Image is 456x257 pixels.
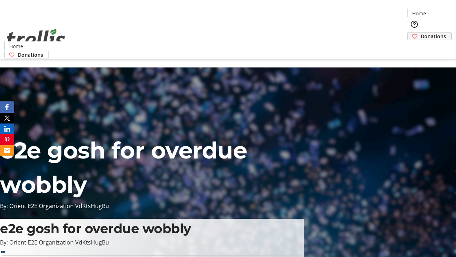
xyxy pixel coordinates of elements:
a: Home [5,42,27,50]
a: Donations [407,32,452,40]
a: Donations [4,51,49,59]
img: Orient E2E Organization VdKtsHugBu's Logo [4,21,68,56]
button: Help [407,17,421,31]
span: Home [412,10,426,17]
a: Home [408,10,430,17]
button: Cart [407,40,421,55]
span: Donations [18,51,43,59]
span: Home [9,42,23,50]
span: Donations [421,32,446,40]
